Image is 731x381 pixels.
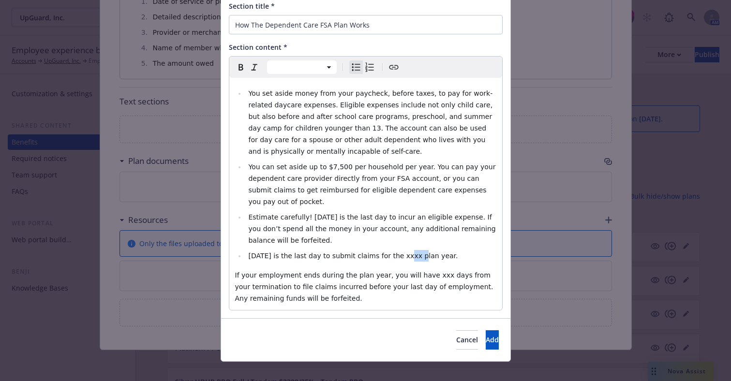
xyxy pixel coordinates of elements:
[248,163,497,205] span: You can set aside up to $7,500 per household per year. You can pay your dependent care provider d...
[456,335,478,344] span: Cancel
[248,60,261,74] button: Italic
[248,252,458,260] span: [DATE] is the last day to submit claims for the xxxx plan year.
[387,60,401,74] button: Create link
[248,89,494,155] span: You set aside money from your paycheck, before taxes, to pay for work-related daycare expenses. E...
[267,60,337,74] button: Block type
[235,271,495,302] span: If your employment ends during the plan year, you will have xxx days from your termination to fil...
[229,43,287,52] span: Section content *
[456,330,478,350] button: Cancel
[234,60,248,74] button: Bold
[229,78,502,310] div: editable markdown
[486,335,499,344] span: Add
[363,60,376,74] button: Numbered list
[349,60,376,74] div: toggle group
[486,330,499,350] button: Add
[229,1,275,11] span: Section title *
[248,213,498,244] span: Estimate carefully! [DATE] is the last day to incur an eligible expense. If you don’t spend all t...
[349,60,363,74] button: Bulleted list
